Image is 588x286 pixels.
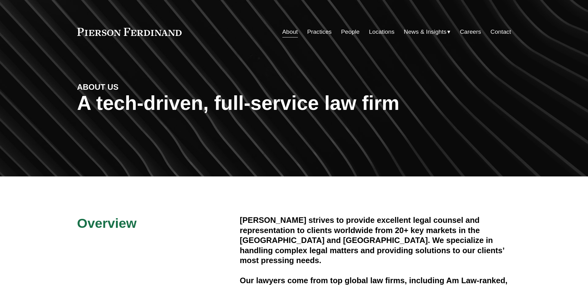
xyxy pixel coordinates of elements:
a: folder dropdown [404,26,451,38]
span: Overview [77,216,137,231]
span: News & Insights [404,27,447,37]
a: Locations [369,26,394,38]
strong: ABOUT US [77,83,119,91]
a: Practices [307,26,332,38]
h4: [PERSON_NAME] strives to provide excellent legal counsel and representation to clients worldwide ... [240,215,511,265]
a: About [282,26,298,38]
a: Careers [460,26,481,38]
a: People [341,26,360,38]
a: Contact [490,26,511,38]
h1: A tech-driven, full-service law firm [77,92,511,115]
